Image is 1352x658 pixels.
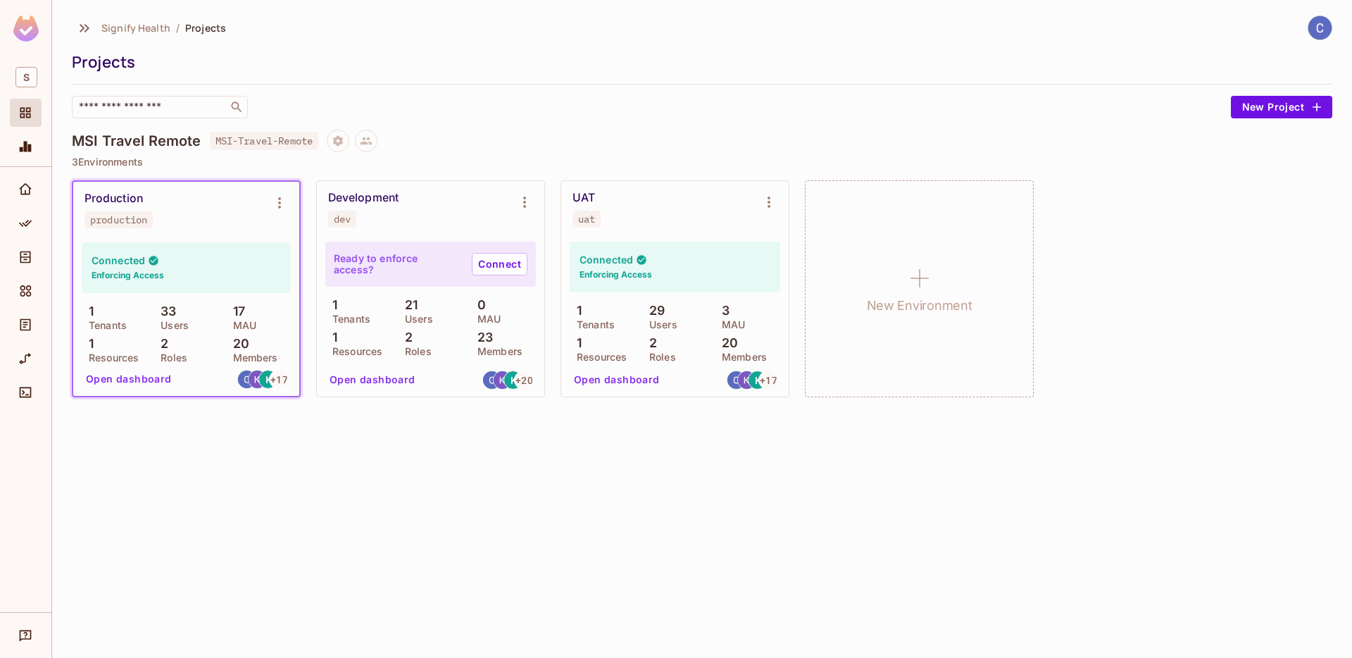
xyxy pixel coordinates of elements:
p: 33 [154,304,176,318]
p: 1 [325,330,337,344]
button: Open dashboard [80,368,177,391]
p: Members [715,352,767,363]
div: production [90,214,147,225]
h4: Connected [92,254,145,267]
p: Tenants [82,320,127,331]
p: Users [398,314,433,325]
div: Help & Updates [10,621,42,650]
div: Workspace: Signify Health [10,61,42,93]
p: 20 [226,337,249,351]
span: Signify Health [101,21,170,35]
div: uat [578,213,595,225]
img: kspangler@signifyhealth.com [738,371,756,389]
p: Users [154,320,189,331]
p: Ready to enforce access? [334,253,461,275]
div: Monitoring [10,132,42,161]
div: Home [10,175,42,204]
p: Resources [325,346,382,357]
p: 3 [715,304,730,318]
span: Projects [185,21,226,35]
p: 23 [470,330,493,344]
img: SReyMgAAAABJRU5ErkJggg== [13,15,39,42]
p: 17 [226,304,245,318]
span: K [265,375,272,385]
p: Users [642,319,677,330]
button: New Project [1231,96,1332,118]
h6: Enforcing Access [92,269,164,282]
p: MAU [226,320,256,331]
img: Chick Leiby [1308,16,1332,39]
span: S [15,67,37,87]
img: cleiby@signifyhealth.com [727,371,745,389]
span: Project settings [327,137,349,150]
div: dev [334,213,351,225]
h4: Connected [580,253,633,266]
span: + 20 [515,375,532,385]
div: Connect [10,378,42,406]
span: + 17 [760,375,777,385]
h1: New Environment [867,295,972,316]
p: Members [226,352,278,364]
p: Roles [398,346,432,357]
span: MSI-Travel-Remote [210,132,319,150]
div: Projects [10,99,42,127]
p: MAU [470,314,501,325]
span: K [755,375,761,385]
div: URL Mapping [10,344,42,373]
p: 1 [82,304,94,318]
p: 2 [642,336,657,350]
h6: Enforcing Access [580,268,652,281]
a: Connect [472,253,527,275]
div: Policy [10,209,42,237]
button: Environment settings [511,188,539,216]
p: 1 [570,336,582,350]
div: UAT [572,191,595,205]
p: Resources [570,352,627,363]
h4: MSI Travel Remote [72,132,201,149]
p: Members [470,346,522,357]
p: MAU [715,319,745,330]
span: + 17 [270,375,287,385]
div: Development [328,191,399,205]
button: Open dashboard [568,369,665,392]
button: Environment settings [265,189,294,217]
span: K [511,375,517,385]
div: Directory [10,243,42,271]
img: cleiby@signifyhealth.com [238,371,256,388]
p: 20 [715,336,738,350]
p: 1 [325,298,337,312]
img: kspangler@signifyhealth.com [494,371,511,389]
img: kspangler@signifyhealth.com [249,371,266,388]
p: 1 [570,304,582,318]
div: Audit Log [10,311,42,339]
p: 0 [470,298,486,312]
p: 2 [398,330,413,344]
p: 21 [398,298,418,312]
p: Resources [82,352,139,364]
button: Environment settings [755,188,783,216]
p: Tenants [570,319,615,330]
p: 3 Environments [72,156,1332,168]
div: Elements [10,277,42,305]
img: cleiby@signifyhealth.com [483,371,501,389]
p: Roles [154,352,187,364]
p: 2 [154,337,168,351]
div: Production [84,192,143,206]
p: 1 [82,337,94,351]
p: 29 [642,304,665,318]
p: Roles [642,352,676,363]
div: Projects [72,51,1325,73]
button: Open dashboard [324,369,421,392]
li: / [176,21,180,35]
p: Tenants [325,314,370,325]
